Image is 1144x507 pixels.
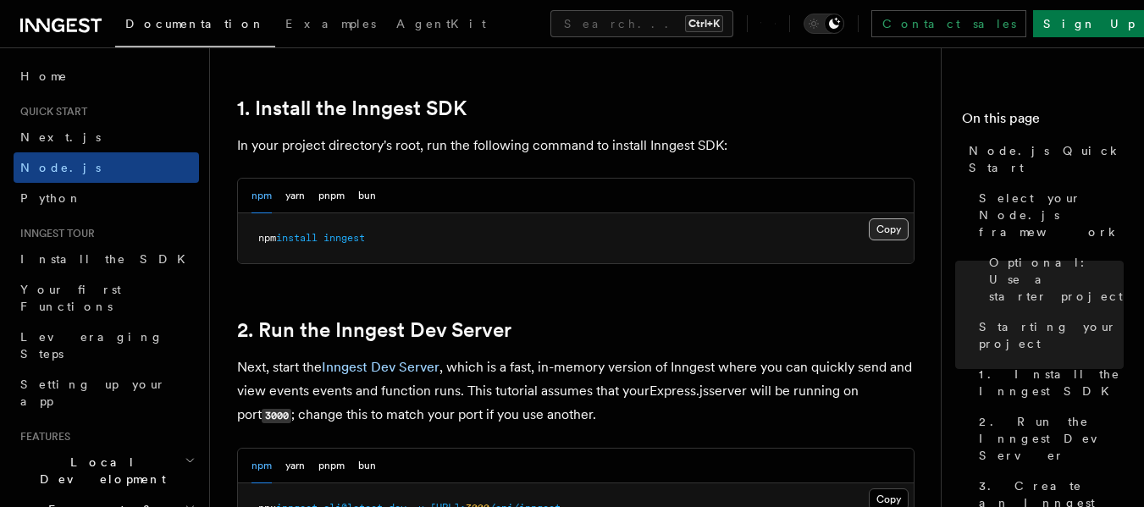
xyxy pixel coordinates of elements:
[318,179,345,213] button: pnpm
[550,10,733,37] button: Search...Ctrl+K
[871,10,1026,37] a: Contact sales
[962,135,1124,183] a: Node.js Quick Start
[982,247,1124,311] a: Optional: Use a starter project
[979,413,1124,464] span: 2. Run the Inngest Dev Server
[285,449,305,483] button: yarn
[396,17,486,30] span: AgentKit
[14,122,199,152] a: Next.js
[20,330,163,361] span: Leveraging Steps
[14,244,199,274] a: Install the SDK
[20,130,101,144] span: Next.js
[14,105,87,118] span: Quick start
[322,359,439,375] a: Inngest Dev Server
[285,179,305,213] button: yarn
[14,152,199,183] a: Node.js
[14,227,95,240] span: Inngest tour
[979,190,1124,240] span: Select your Node.js framework
[979,318,1124,352] span: Starting your project
[962,108,1124,135] h4: On this page
[972,183,1124,247] a: Select your Node.js framework
[251,449,272,483] button: npm
[20,161,101,174] span: Node.js
[125,17,265,30] span: Documentation
[237,134,915,157] p: In your project directory's root, run the following command to install Inngest SDK:
[276,232,318,244] span: install
[14,183,199,213] a: Python
[20,377,166,408] span: Setting up your app
[685,15,723,32] kbd: Ctrl+K
[869,218,909,240] button: Copy
[972,359,1124,406] a: 1. Install the Inngest SDK
[237,355,915,427] p: Next, start the , which is a fast, in-memory version of Inngest where you can quickly send and vi...
[14,322,199,369] a: Leveraging Steps
[972,406,1124,471] a: 2. Run the Inngest Dev Server
[969,142,1124,176] span: Node.js Quick Start
[14,430,70,444] span: Features
[989,254,1124,305] span: Optional: Use a starter project
[14,447,199,494] button: Local Development
[275,5,386,46] a: Examples
[972,311,1124,359] a: Starting your project
[323,232,365,244] span: inngest
[237,318,511,342] a: 2. Run the Inngest Dev Server
[251,179,272,213] button: npm
[14,274,199,322] a: Your first Functions
[386,5,496,46] a: AgentKit
[358,449,376,483] button: bun
[14,369,199,416] a: Setting up your app
[20,191,82,205] span: Python
[285,17,376,30] span: Examples
[20,68,68,85] span: Home
[115,5,275,47] a: Documentation
[258,232,276,244] span: npm
[14,61,199,91] a: Home
[358,179,376,213] button: bun
[262,409,291,423] code: 3000
[14,454,185,488] span: Local Development
[318,449,345,483] button: pnpm
[804,14,844,34] button: Toggle dark mode
[979,366,1124,400] span: 1. Install the Inngest SDK
[20,252,196,266] span: Install the SDK
[20,283,121,313] span: Your first Functions
[237,96,467,120] a: 1. Install the Inngest SDK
